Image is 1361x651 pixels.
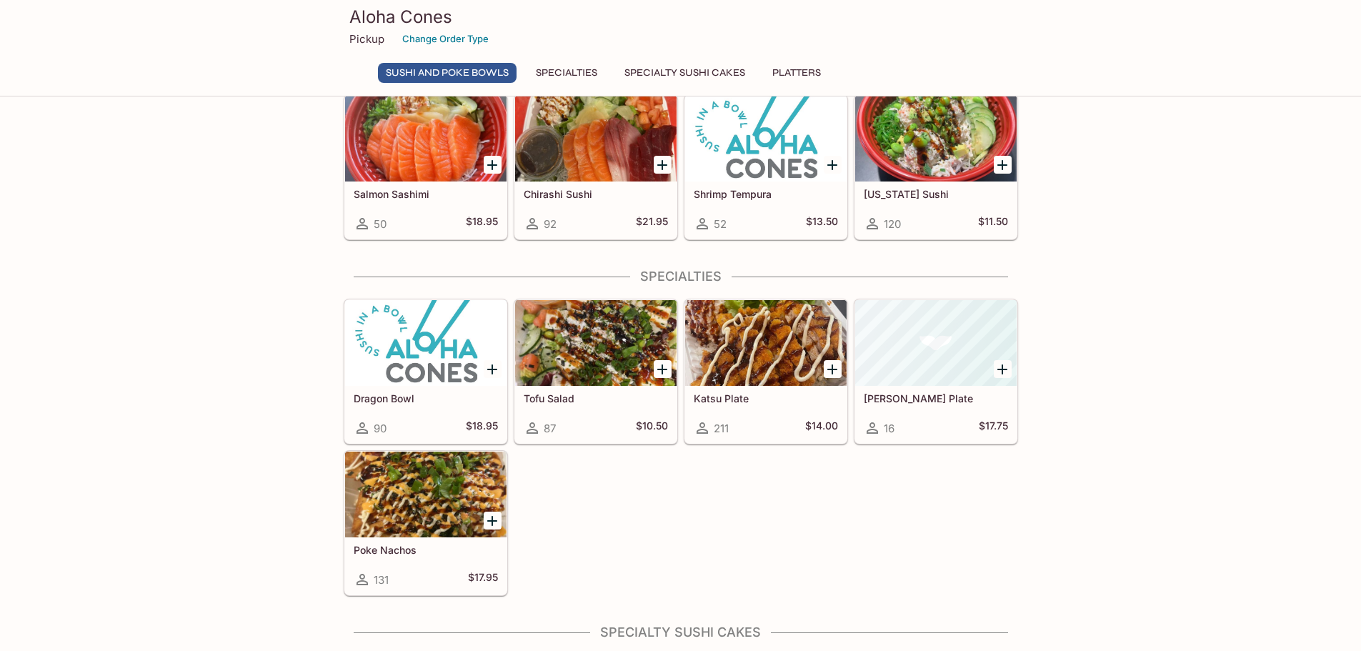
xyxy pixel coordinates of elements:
[354,392,498,404] h5: Dragon Bowl
[824,156,842,174] button: Add Shrimp Tempura
[824,360,842,378] button: Add Katsu Plate
[378,63,517,83] button: Sushi and Poke Bowls
[466,419,498,437] h5: $18.95
[685,96,847,182] div: Shrimp Tempura
[617,63,753,83] button: Specialty Sushi Cakes
[855,96,1017,182] div: California Sushi
[979,419,1008,437] h5: $17.75
[349,6,1012,28] h3: Aloha Cones
[685,300,847,386] div: Katsu Plate
[514,299,677,444] a: Tofu Salad87$10.50
[636,215,668,232] h5: $21.95
[714,217,727,231] span: 52
[466,215,498,232] h5: $18.95
[994,360,1012,378] button: Add Hamachi Kama Plate
[524,188,668,200] h5: Chirashi Sushi
[864,188,1008,200] h5: [US_STATE] Sushi
[805,419,838,437] h5: $14.00
[354,188,498,200] h5: Salmon Sashimi
[654,360,672,378] button: Add Tofu Salad
[806,215,838,232] h5: $13.50
[854,299,1017,444] a: [PERSON_NAME] Plate16$17.75
[854,95,1017,239] a: [US_STATE] Sushi120$11.50
[654,156,672,174] button: Add Chirashi Sushi
[514,95,677,239] a: Chirashi Sushi92$21.95
[515,96,677,182] div: Chirashi Sushi
[694,392,838,404] h5: Katsu Plate
[636,419,668,437] h5: $10.50
[344,95,507,239] a: Salmon Sashimi50$18.95
[344,269,1018,284] h4: Specialties
[349,32,384,46] p: Pickup
[484,360,502,378] button: Add Dragon Bowl
[544,217,557,231] span: 92
[344,451,507,595] a: Poke Nachos131$17.95
[345,300,507,386] div: Dragon Bowl
[345,96,507,182] div: Salmon Sashimi
[684,95,847,239] a: Shrimp Tempura52$13.50
[714,422,729,435] span: 211
[345,452,507,537] div: Poke Nachos
[354,544,498,556] h5: Poke Nachos
[344,299,507,444] a: Dragon Bowl90$18.95
[344,625,1018,640] h4: Specialty Sushi Cakes
[374,573,389,587] span: 131
[855,300,1017,386] div: Hamachi Kama Plate
[684,299,847,444] a: Katsu Plate211$14.00
[374,422,387,435] span: 90
[396,28,495,50] button: Change Order Type
[544,422,556,435] span: 87
[694,188,838,200] h5: Shrimp Tempura
[764,63,829,83] button: Platters
[484,156,502,174] button: Add Salmon Sashimi
[884,217,901,231] span: 120
[374,217,387,231] span: 50
[468,571,498,588] h5: $17.95
[978,215,1008,232] h5: $11.50
[528,63,605,83] button: Specialties
[524,392,668,404] h5: Tofu Salad
[484,512,502,530] button: Add Poke Nachos
[515,300,677,386] div: Tofu Salad
[864,392,1008,404] h5: [PERSON_NAME] Plate
[884,422,894,435] span: 16
[994,156,1012,174] button: Add California Sushi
